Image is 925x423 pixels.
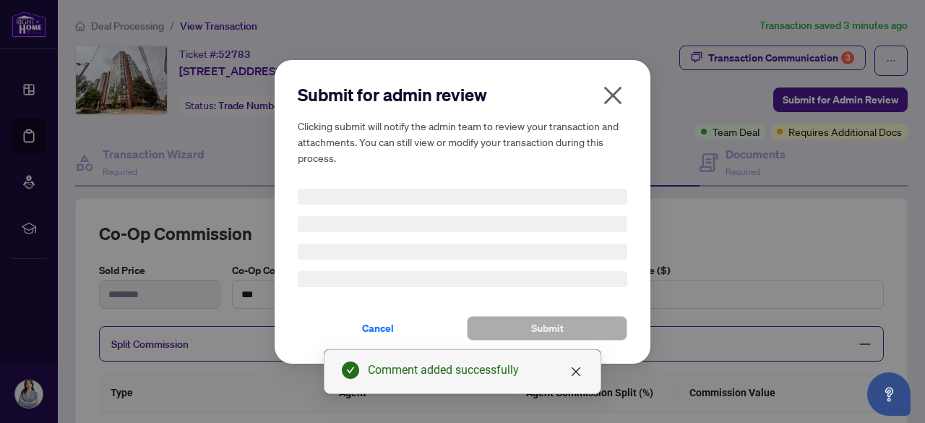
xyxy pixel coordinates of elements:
h2: Submit for admin review [298,83,627,106]
a: Close [568,364,584,380]
span: close [570,366,582,377]
button: Submit [467,316,627,341]
div: Comment added successfully [368,362,583,379]
button: Open asap [867,372,911,416]
h5: Clicking submit will notify the admin team to review your transaction and attachments. You can st... [298,118,627,166]
span: check-circle [342,362,359,379]
span: close [601,84,624,107]
span: Cancel [362,317,394,340]
button: Cancel [298,316,458,341]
